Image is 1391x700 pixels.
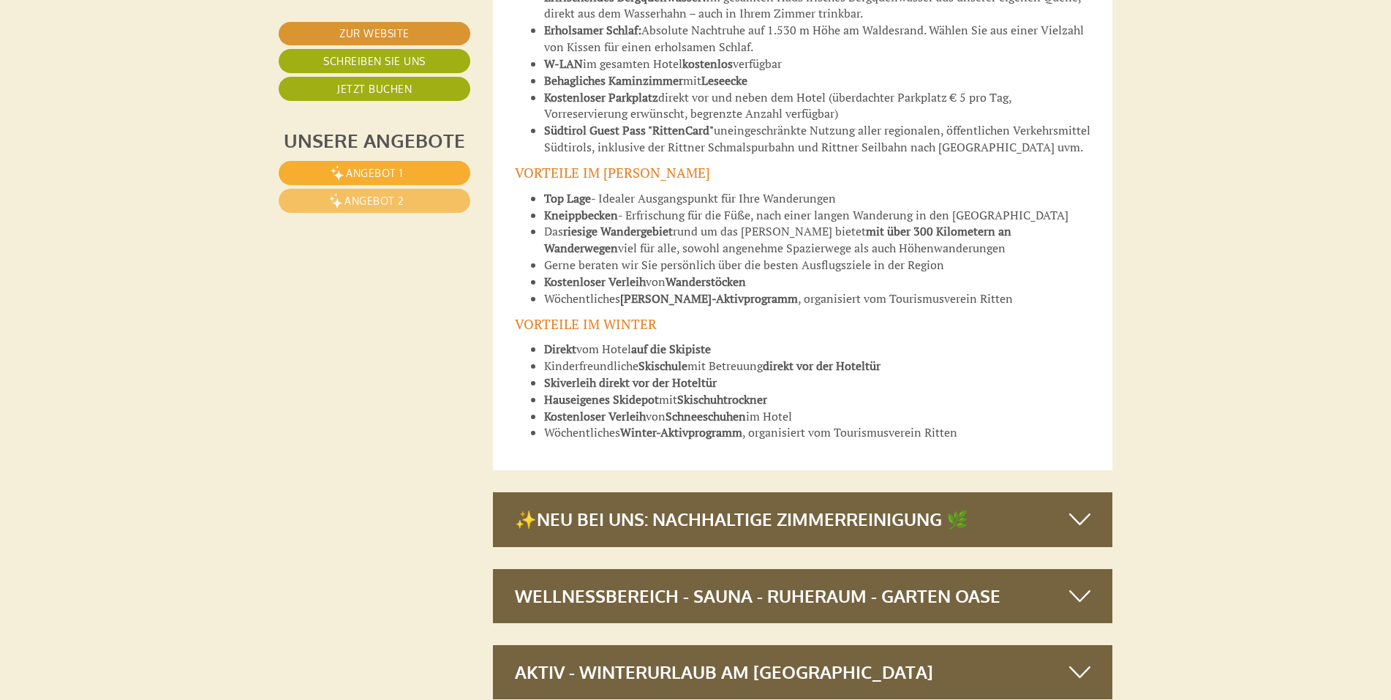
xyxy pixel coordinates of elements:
[763,358,881,374] strong: direkt vor der Hoteltür
[279,77,470,101] a: Jetzt buchen
[279,49,470,73] a: Schreiben Sie uns
[544,341,1091,358] li: vom Hotel
[544,72,1091,89] li: mit
[544,56,1091,72] li: im gesamten Hotel verfügbar
[544,190,591,206] strong: Top Lage
[631,341,711,357] strong: auf die Skipiste
[544,22,1091,56] li: Absolute Nachtruhe auf 1.530 m Höhe am Waldesrand. Wählen Sie aus einer Vielzahl von Kissen für e...
[638,358,687,374] strong: Skischule
[544,56,583,72] strong: W-LAN
[701,72,747,89] strong: Leseecke
[493,569,1113,623] div: Wellnessbereich - Sauna - Ruheraum - Garten Oase
[544,274,1091,290] li: von
[544,190,1091,207] li: - Idealer Ausgangspunkt für Ihre Wanderungen
[544,257,1091,274] li: Gerne beraten wir Sie persönlich über die besten Ausflugsziele in der Region
[515,164,710,181] span: VORTEILE IM [PERSON_NAME]
[544,122,714,138] strong: Südtirol Guest Pass "RittenCard"
[620,290,798,306] strong: [PERSON_NAME]-Aktivprogramm
[666,274,746,290] strong: Wanderstöcken
[682,56,733,72] strong: kostenlos
[544,22,641,38] strong: Erholsamer Schlaf:
[346,167,403,179] span: Angebot 1
[544,375,717,391] strong: Skiverleih direkt vor der Hoteltür
[544,341,576,357] strong: Direkt
[23,72,240,82] small: 21:50
[544,274,646,290] strong: Kostenloser Verleih
[866,223,933,239] strong: mit über 300
[544,207,1091,224] li: - Erfrischung für die Füße, nach einer langen Wanderung in den [GEOGRAPHIC_DATA]
[279,22,470,45] a: Zur Website
[544,122,1091,156] li: uneingeschränkte Nutzung aller regionalen, öffentlichen Verkehrsmittel Südtirols, inklusive der R...
[544,408,646,424] strong: Kostenloser Verleih
[279,127,470,154] div: Unsere Angebote
[544,290,1091,307] li: Wöchentliches , organisiert vom Tourismusverein Ritten
[544,391,659,407] strong: Hauseigenes Skidepot
[544,89,1091,123] li: direkt vor und neben dem Hotel (überdachter Parkplatz € 5 pro Tag, Vorreservierung erwünscht, beg...
[12,40,247,85] div: Guten Tag, wie können wir Ihnen helfen?
[344,195,404,207] span: Angebot 2
[544,223,1091,257] li: Das rund um das [PERSON_NAME] bietet viel für alle, sowohl angenehme Spazierwege als auch Höhenwa...
[544,207,618,223] strong: Kneippbecken
[544,391,1091,408] li: mit
[491,387,576,411] button: Senden
[544,89,658,105] strong: Kostenloser Parkplatz
[515,315,657,333] span: VORTEILE IM WINTER
[620,424,742,440] strong: Winter-Aktivprogramm
[544,358,1091,375] li: Kinderfreundliche mit Betreuung
[544,424,1091,441] li: Wöchentliches , organisiert vom Tourismusverein Ritten
[666,408,746,424] strong: Schneeschuhen
[563,223,673,239] strong: riesige Wandergebiet
[493,492,1113,546] div: ✨NEU BEI UNS: Nachhaltige Zimmerreinigung 🌿
[677,391,767,407] strong: Skischuhtrockner
[544,223,1011,256] strong: Kilometern an Wanderwegen
[493,645,1113,699] div: Aktiv - Winterurlaub am [GEOGRAPHIC_DATA]
[23,43,240,55] div: Berghotel Zum Zirm
[544,408,1091,425] li: von im Hotel
[262,12,315,37] div: [DATE]
[544,72,683,89] strong: Behagliches Kaminzimmer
